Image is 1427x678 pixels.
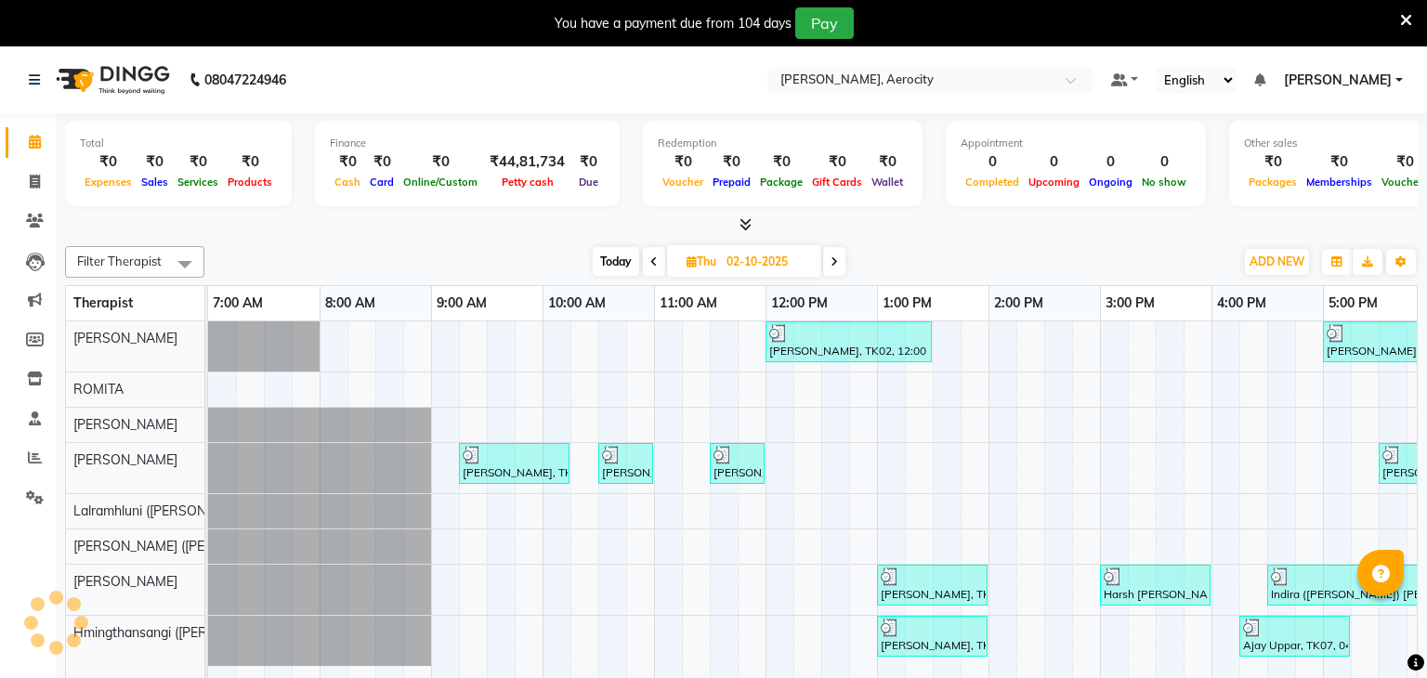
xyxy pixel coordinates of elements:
[574,176,603,189] span: Due
[173,176,223,189] span: Services
[173,151,223,173] div: ₹0
[77,254,162,268] span: Filter Therapist
[766,290,832,317] a: 12:00 PM
[321,290,380,317] a: 8:00 AM
[208,290,268,317] a: 7:00 AM
[1084,176,1137,189] span: Ongoing
[80,176,137,189] span: Expenses
[572,151,605,173] div: ₹0
[399,176,482,189] span: Online/Custom
[767,324,930,359] div: [PERSON_NAME], TK02, 12:00 PM-01:30 PM, Royal Siam - 90 Mins
[497,176,558,189] span: Petty cash
[961,151,1024,173] div: 0
[658,136,908,151] div: Redemption
[708,176,755,189] span: Prepaid
[73,416,177,433] span: [PERSON_NAME]
[80,136,277,151] div: Total
[961,136,1191,151] div: Appointment
[223,176,277,189] span: Products
[80,151,137,173] div: ₹0
[878,290,936,317] a: 1:00 PM
[73,624,286,641] span: Hmingthansangi ([PERSON_NAME])
[365,151,399,173] div: ₹0
[47,54,175,106] img: logo
[1024,176,1084,189] span: Upcoming
[1302,176,1377,189] span: Memberships
[555,14,792,33] div: You have a payment due from 104 days
[879,619,986,654] div: [PERSON_NAME], TK05, 01:00 PM-02:00 PM, Fusion Therapy - 60 Mins
[879,567,986,603] div: [PERSON_NAME], TK05, 01:00 PM-02:00 PM, Fusion Therapy - 60 Mins
[482,151,572,173] div: ₹44,81,734
[712,446,763,481] div: [PERSON_NAME], TK03, 11:30 AM-12:00 PM, De-Stress Back & Shoulder Massage - 30 Mins
[1137,151,1191,173] div: 0
[1250,254,1304,268] span: ADD NEW
[593,247,639,276] span: Today
[1212,290,1271,317] a: 4:00 PM
[989,290,1048,317] a: 2:00 PM
[755,151,807,173] div: ₹0
[1102,567,1209,603] div: Harsh [PERSON_NAME], TK06, 03:00 PM-04:00 PM, Fusion Therapy - 60 Mins
[1324,290,1382,317] a: 5:00 PM
[73,573,177,590] span: [PERSON_NAME]
[755,176,807,189] span: Package
[1101,290,1159,317] a: 3:00 PM
[543,290,610,317] a: 10:00 AM
[708,151,755,173] div: ₹0
[682,254,721,268] span: Thu
[137,151,173,173] div: ₹0
[432,290,491,317] a: 9:00 AM
[867,151,908,173] div: ₹0
[204,54,286,106] b: 08047224946
[961,176,1024,189] span: Completed
[807,176,867,189] span: Gift Cards
[137,176,173,189] span: Sales
[600,446,651,481] div: [PERSON_NAME], TK04, 10:30 AM-11:00 AM, Signature Head Massage - 30 Mins
[365,176,399,189] span: Card
[1084,151,1137,173] div: 0
[73,502,257,519] span: Lalramhluni ([PERSON_NAME])
[330,136,605,151] div: Finance
[658,176,708,189] span: Voucher
[721,248,814,276] input: 2025-10-02
[73,381,124,398] span: ROMITA
[223,151,277,173] div: ₹0
[807,151,867,173] div: ₹0
[399,151,482,173] div: ₹0
[461,446,568,481] div: [PERSON_NAME], TK01, 09:15 AM-10:15 AM, Zivaya Signature Facial - 60 Mins
[658,151,708,173] div: ₹0
[73,451,177,468] span: [PERSON_NAME]
[73,294,133,311] span: Therapist
[330,151,365,173] div: ₹0
[655,290,722,317] a: 11:00 AM
[1302,151,1377,173] div: ₹0
[795,7,854,39] button: Pay
[330,176,365,189] span: Cash
[867,176,908,189] span: Wallet
[1137,176,1191,189] span: No show
[1245,249,1309,275] button: ADD NEW
[1244,151,1302,173] div: ₹0
[1241,619,1348,654] div: Ajay Uppar, TK07, 04:15 PM-05:15 PM, Fusion Therapy - 60 Mins
[1024,151,1084,173] div: 0
[1284,71,1392,90] span: [PERSON_NAME]
[73,330,177,346] span: [PERSON_NAME]
[1244,176,1302,189] span: Packages
[73,538,293,554] span: [PERSON_NAME] ([PERSON_NAME])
